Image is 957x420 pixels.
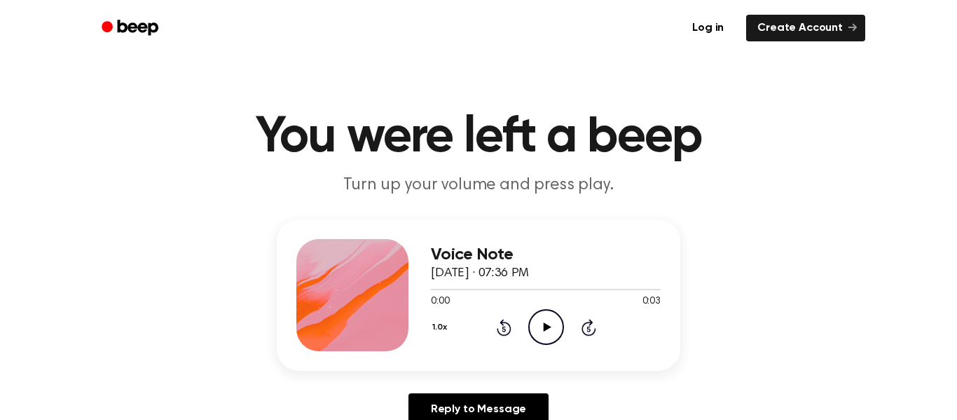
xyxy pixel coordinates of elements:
h3: Voice Note [431,245,661,264]
a: Create Account [746,15,865,41]
a: Log in [678,12,738,44]
span: 0:03 [642,294,661,309]
p: Turn up your volume and press play. [209,174,748,197]
h1: You were left a beep [120,112,837,163]
span: [DATE] · 07:36 PM [431,267,529,280]
a: Beep [92,15,171,42]
button: 1.0x [431,316,452,339]
span: 0:00 [431,294,449,309]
